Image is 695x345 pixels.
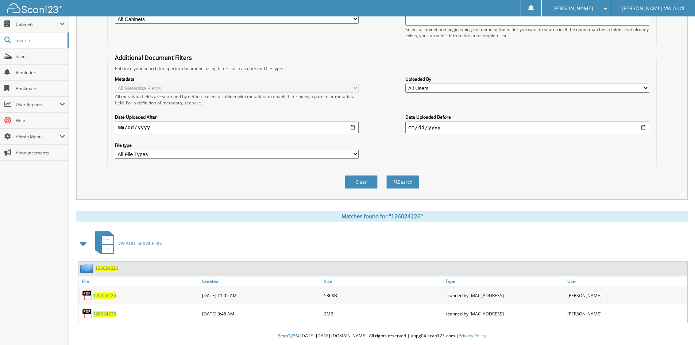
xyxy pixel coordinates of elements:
span: Search [16,37,64,43]
span: User Reports [16,101,60,108]
span: Admin Menu [16,134,60,140]
img: folder2.png [80,264,95,273]
div: All metadata fields are searched by default. Select a cabinet with metadata to enable filtering b... [115,93,359,106]
a: Size [322,276,444,286]
a: VW AUDI SERVICE ROs [91,229,163,258]
span: Bookmarks [16,85,65,92]
a: 126024226 [93,292,116,299]
span: Announcements [16,150,65,156]
span: Scan123 [278,333,296,339]
img: scan123-logo-white.svg [7,3,62,13]
legend: Additional Document Filters [111,54,196,62]
a: File [78,276,200,286]
div: 2MB [322,306,444,321]
span: Scan [16,53,65,60]
span: [PERSON_NAME] VW Audi [622,6,684,11]
div: scanned by [MAC_ADDRESS] [444,288,565,303]
label: Metadata [115,76,359,82]
img: PDF.png [82,308,93,319]
span: Help [16,118,65,124]
label: Date Uploaded Before [405,114,649,120]
a: 126024226 [95,265,118,271]
div: Select a cabinet and begin typing the name of the folder you want to search in. If the name match... [405,26,649,39]
input: start [115,122,359,133]
a: Privacy Policy [459,333,486,339]
label: Date Uploaded After [115,114,359,120]
a: 126024226 [93,311,116,317]
div: [DATE] 11:05 AM [200,288,322,303]
a: User [565,276,687,286]
img: PDF.png [82,290,93,301]
span: [PERSON_NAME] [552,6,593,11]
div: [PERSON_NAME] [565,306,687,321]
label: Uploaded By [405,76,649,82]
div: 586KB [322,288,444,303]
div: [DATE] 9:46 AM [200,306,322,321]
a: here [192,100,201,106]
a: Type [444,276,565,286]
div: Matches found for "126024226" [76,211,688,222]
button: Clear [345,175,378,189]
a: Created [200,276,322,286]
label: File type [115,142,359,148]
span: Cabinets [16,21,60,27]
iframe: Chat Widget [659,310,695,345]
div: © [DATE]-[DATE] [DOMAIN_NAME]. All rights reserved | appg04-scan123-com | [69,327,695,345]
span: VW AUDI SERVICE ROs [118,240,163,246]
div: [PERSON_NAME] [565,288,687,303]
input: end [405,122,649,133]
span: Reminders [16,69,65,76]
button: Search [386,175,419,189]
div: scanned by [MAC_ADDRESS] [444,306,565,321]
div: Enhance your search for specific documents using filters such as date and file type. [111,65,653,72]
